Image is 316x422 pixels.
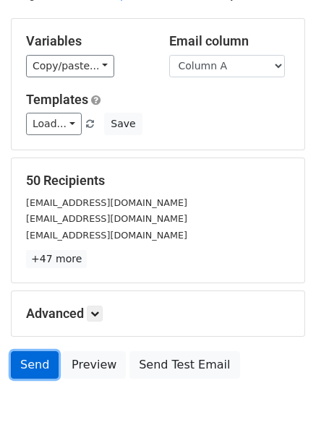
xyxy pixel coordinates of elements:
a: Send Test Email [129,351,239,379]
small: [EMAIL_ADDRESS][DOMAIN_NAME] [26,213,187,224]
button: Save [104,113,142,135]
small: [EMAIL_ADDRESS][DOMAIN_NAME] [26,197,187,208]
a: Send [11,351,59,379]
h5: Advanced [26,306,290,322]
iframe: Chat Widget [244,353,316,422]
a: +47 more [26,250,87,268]
a: Load... [26,113,82,135]
h5: 50 Recipients [26,173,290,189]
h5: Email column [169,33,291,49]
a: Copy/paste... [26,55,114,77]
a: Templates [26,92,88,107]
a: Preview [62,351,126,379]
h5: Variables [26,33,148,49]
small: [EMAIL_ADDRESS][DOMAIN_NAME] [26,230,187,241]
